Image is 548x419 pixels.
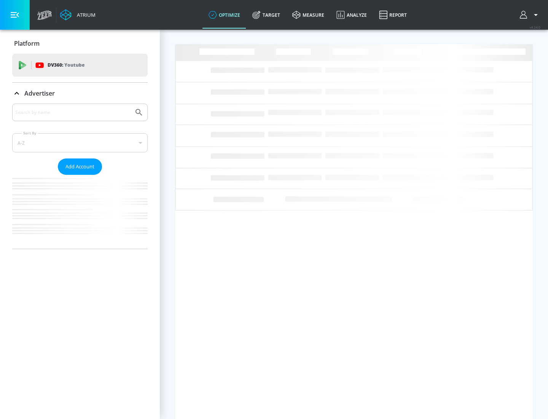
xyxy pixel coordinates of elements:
a: measure [286,1,330,29]
a: Analyze [330,1,373,29]
a: optimize [202,1,246,29]
a: Target [246,1,286,29]
div: Platform [12,33,148,54]
span: v 4.24.0 [530,25,540,29]
p: DV360: [48,61,84,69]
p: Advertiser [24,89,55,98]
div: Atrium [74,11,96,18]
p: Youtube [64,61,84,69]
label: Sort By [22,131,38,136]
a: Report [373,1,413,29]
p: Platform [14,39,40,48]
span: Add Account [65,162,94,171]
button: Add Account [58,158,102,175]
nav: list of Advertiser [12,175,148,249]
div: Advertiser [12,104,148,249]
input: Search by name [15,107,131,117]
div: Advertiser [12,83,148,104]
div: A-Z [12,133,148,152]
a: Atrium [60,9,96,21]
div: DV360: Youtube [12,54,148,77]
